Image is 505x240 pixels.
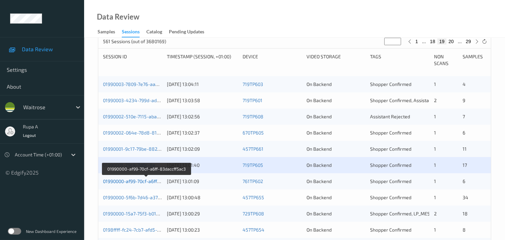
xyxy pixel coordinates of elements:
a: 01990002-510e-7115-abad-3916749dc0f9 [103,114,192,119]
div: Timestamp (Session, +01:00) [167,53,238,67]
span: Shopper Confirmed [370,178,411,184]
div: On Backend [306,210,366,217]
a: 761TP602 [243,178,263,184]
a: Sessions [122,27,146,37]
div: [DATE] 13:00:48 [167,194,238,201]
div: Device [243,53,302,67]
div: Non Scans [434,53,458,67]
div: On Backend [306,81,366,88]
span: 34 [463,194,468,200]
div: On Backend [306,178,366,185]
div: Data Review [97,13,139,20]
span: Shopper Confirmed [370,227,411,233]
span: 1 [434,178,436,184]
div: [DATE] 13:00:23 [167,227,238,233]
span: 11 [463,146,467,152]
span: 1 [434,114,436,119]
a: 457TP654 [243,227,264,233]
span: 1 [434,162,436,168]
a: 01990002-064e-78d8-81aa-236f74fdb1fe [103,130,193,136]
span: Assistant Rejected [370,114,410,119]
button: 1 [413,38,420,44]
span: Shopper Confirmed, Assistant Rejected [370,97,454,103]
a: 01990000-15a7-75f3-b015-69aebabff1b8 [103,211,191,216]
a: 01990003-7809-7e76-aa93-ee28f77e8e5d [103,81,194,87]
span: 4 [463,81,466,87]
div: [DATE] 13:00:29 [167,210,238,217]
div: On Backend [306,97,366,104]
div: [DATE] 13:02:56 [167,113,238,120]
a: 01990001-9c17-79be-8822-39cd2968233c [103,146,194,152]
a: 719TP601 [243,97,262,103]
button: 18 [428,38,437,44]
span: 1 [434,81,436,87]
a: 01990003-4234-799d-adbd-0be67eaa3b9d [103,97,196,103]
a: 719TP603 [243,81,263,87]
div: [DATE] 13:02:37 [167,129,238,136]
div: Video Storage [306,53,366,67]
div: On Backend [306,146,366,152]
span: Shopper Confirmed [370,146,411,152]
button: 20 [446,38,456,44]
div: Catalog [146,28,162,37]
div: On Backend [306,162,366,169]
a: 0198ffff-fc24-7cb7-afd5-44ce8dce7dda [103,227,189,233]
a: Catalog [146,27,169,37]
div: Tags [370,53,429,67]
span: 6 [463,130,465,136]
button: 29 [464,38,473,44]
span: Shopper Confirmed [370,81,411,87]
div: Pending Updates [169,28,204,37]
span: 2 [434,211,437,216]
div: Session ID [103,53,162,67]
div: On Backend [306,227,366,233]
span: 2 [434,97,437,103]
a: 01990000-5f6b-7d46-a37c-b344b0c3cb07 [103,194,194,200]
a: 01990000-af99-70cf-a6ff-83daccff5ac3 [103,178,189,184]
span: 8 [463,227,466,233]
a: Pending Updates [169,27,211,37]
a: 719TP605 [243,162,263,168]
a: 719TP608 [243,114,263,119]
div: [DATE] 13:01:09 [167,178,238,185]
span: 18 [463,211,468,216]
a: 729TP608 [243,211,264,216]
a: 670TP605 [243,130,264,136]
span: 6 [463,178,465,184]
p: 561 Sessions (out of 3680169) [103,38,166,45]
div: [DATE] 13:04:11 [167,81,238,88]
button: ... [420,38,428,44]
div: On Backend [306,113,366,120]
span: Shopper Confirmed, LP_MESSAGE_IGNORED_BUSY [370,211,476,216]
div: On Backend [306,129,366,136]
button: 19 [437,38,447,44]
span: 1 [434,227,436,233]
div: Samples [463,53,486,67]
span: 1 [434,130,436,136]
div: Samples [98,28,115,37]
div: [DATE] 13:01:40 [167,162,238,169]
span: 7 [463,114,465,119]
button: ... [456,38,464,44]
span: Shopper Confirmed [370,162,411,168]
a: 457TP655 [243,194,264,200]
div: Sessions [122,28,140,37]
span: Shopper Confirmed [370,194,411,200]
span: 9 [463,97,465,103]
span: 1 [434,146,436,152]
span: Shopper Confirmed [370,130,411,136]
span: 17 [463,162,467,168]
div: [DATE] 13:02:09 [167,146,238,152]
span: 1 [434,194,436,200]
a: 457TP661 [243,146,263,152]
a: 01990001-29c4-7d0c-8edb-fbc242511f14 [103,162,191,168]
div: [DATE] 13:03:58 [167,97,238,104]
div: On Backend [306,194,366,201]
a: Samples [98,27,122,37]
